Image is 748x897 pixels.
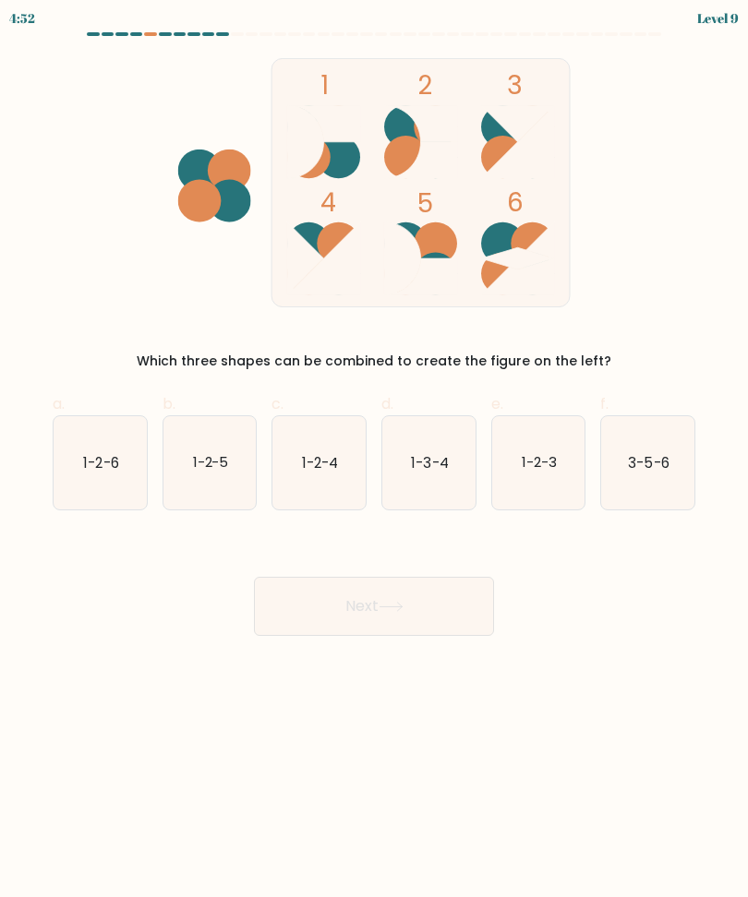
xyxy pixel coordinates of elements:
text: 1-2-4 [302,452,338,472]
text: 3-5-6 [629,452,670,472]
tspan: 6 [507,185,524,221]
div: 4:52 [9,8,35,28]
tspan: 2 [417,67,432,103]
span: f. [600,393,609,414]
tspan: 3 [507,67,523,103]
tspan: 4 [320,185,336,221]
div: Which three shapes can be combined to create the figure on the left? [64,352,684,371]
div: Level 9 [697,8,739,28]
span: d. [381,393,393,414]
text: 1-2-5 [192,452,228,472]
tspan: 1 [320,67,329,103]
span: c. [271,393,284,414]
span: b. [163,393,175,414]
text: 1-2-3 [522,452,557,472]
text: 1-2-6 [83,452,118,472]
span: e. [491,393,503,414]
button: Next [254,577,494,636]
tspan: 5 [417,185,433,221]
span: a. [53,393,65,414]
text: 1-3-4 [411,452,448,472]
